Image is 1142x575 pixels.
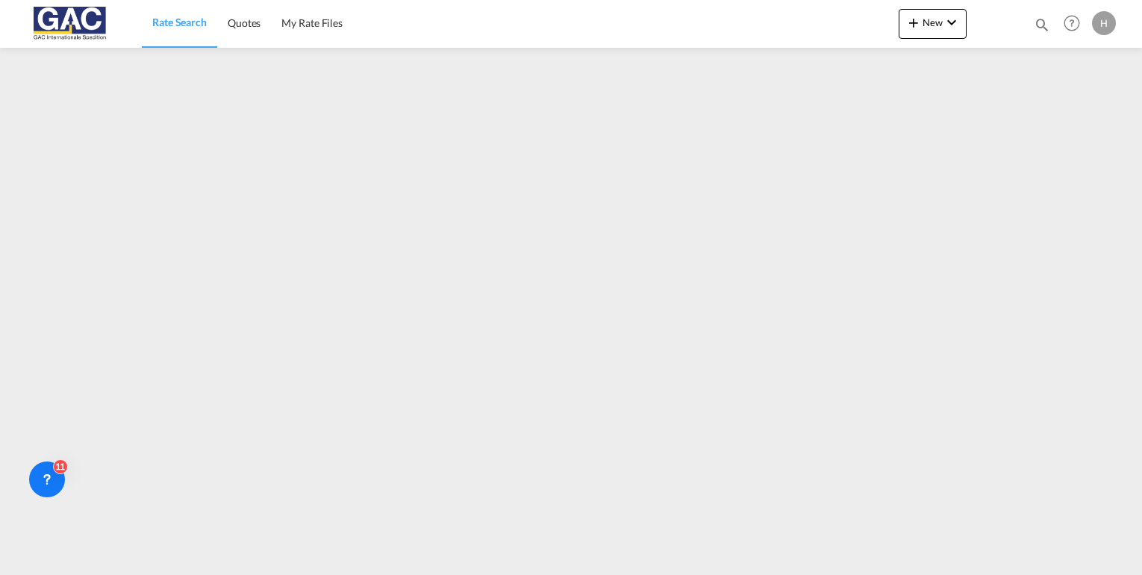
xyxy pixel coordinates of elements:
button: icon-plus 400-fgNewicon-chevron-down [899,9,967,39]
img: 9f305d00dc7b11eeb4548362177db9c3.png [22,7,123,40]
span: New [905,16,961,28]
md-icon: icon-chevron-down [943,13,961,31]
div: H [1092,11,1116,35]
span: Help [1059,10,1085,36]
md-icon: icon-plus 400-fg [905,13,923,31]
md-icon: icon-magnify [1034,16,1050,33]
span: Quotes [228,16,260,29]
div: icon-magnify [1034,16,1050,39]
span: My Rate Files [281,16,343,29]
div: Help [1059,10,1092,37]
span: Rate Search [152,16,207,28]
